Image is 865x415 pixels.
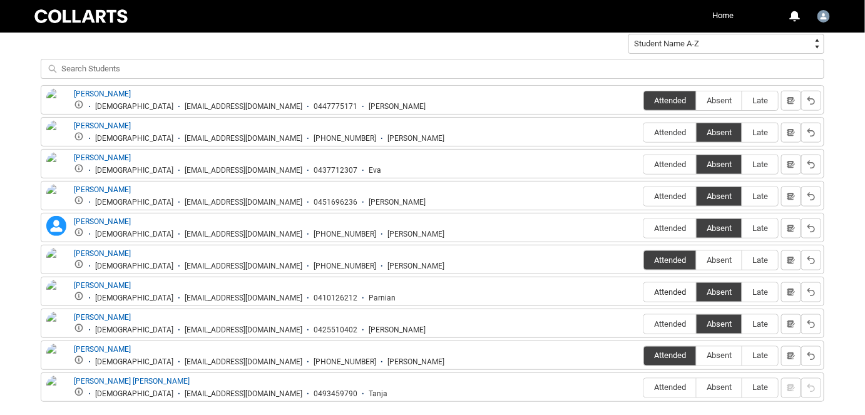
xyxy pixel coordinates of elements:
[185,134,302,143] div: [EMAIL_ADDRESS][DOMAIN_NAME]
[781,282,801,302] button: Notes
[697,255,742,265] span: Absent
[185,294,302,303] div: [EMAIL_ADDRESS][DOMAIN_NAME]
[369,166,381,175] div: Eva
[709,6,737,25] a: Home
[387,262,444,271] div: [PERSON_NAME]
[185,198,302,207] div: [EMAIL_ADDRESS][DOMAIN_NAME]
[95,166,173,175] div: [DEMOGRAPHIC_DATA]
[644,160,696,169] span: Attended
[74,345,131,354] a: [PERSON_NAME]
[74,377,190,386] a: [PERSON_NAME] [PERSON_NAME]
[369,325,426,335] div: [PERSON_NAME]
[697,192,742,201] span: Absent
[185,166,302,175] div: [EMAIL_ADDRESS][DOMAIN_NAME]
[185,357,302,367] div: [EMAIL_ADDRESS][DOMAIN_NAME]
[644,192,696,201] span: Attended
[95,389,173,399] div: [DEMOGRAPHIC_DATA]
[314,325,357,335] div: 0425510402
[697,160,742,169] span: Absent
[387,357,444,367] div: [PERSON_NAME]
[46,120,66,156] img: Cynthia-Lynn Zawwin
[369,198,426,207] div: [PERSON_NAME]
[74,153,131,162] a: [PERSON_NAME]
[369,389,387,399] div: Tanja
[46,280,66,307] img: Parnian Hosseini
[801,250,821,270] button: Reset
[801,346,821,366] button: Reset
[801,155,821,175] button: Reset
[781,250,801,270] button: Notes
[742,255,778,265] span: Late
[185,230,302,239] div: [EMAIL_ADDRESS][DOMAIN_NAME]
[185,325,302,335] div: [EMAIL_ADDRESS][DOMAIN_NAME]
[74,121,131,130] a: [PERSON_NAME]
[697,383,742,392] span: Absent
[697,351,742,361] span: Absent
[369,294,396,303] div: Parnian
[644,287,696,297] span: Attended
[46,312,66,339] img: Reema Lama
[644,383,696,392] span: Attended
[742,319,778,329] span: Late
[314,198,357,207] div: 0451696236
[95,262,173,271] div: [DEMOGRAPHIC_DATA]
[644,351,696,361] span: Attended
[387,134,444,143] div: [PERSON_NAME]
[74,185,131,194] a: [PERSON_NAME]
[185,389,302,399] div: [EMAIL_ADDRESS][DOMAIN_NAME]
[95,102,173,111] div: [DEMOGRAPHIC_DATA]
[74,313,131,322] a: [PERSON_NAME]
[781,91,801,111] button: Notes
[781,155,801,175] button: Notes
[644,128,696,137] span: Attended
[185,102,302,111] div: [EMAIL_ADDRESS][DOMAIN_NAME]
[697,319,742,329] span: Absent
[46,88,66,116] img: Bridget Hoskin
[742,287,778,297] span: Late
[369,102,426,111] div: [PERSON_NAME]
[742,160,778,169] span: Late
[801,187,821,207] button: Reset
[95,134,173,143] div: [DEMOGRAPHIC_DATA]
[46,152,66,180] img: Eva Costello
[644,255,696,265] span: Attended
[387,230,444,239] div: [PERSON_NAME]
[742,128,778,137] span: Late
[742,192,778,201] span: Late
[697,96,742,105] span: Absent
[801,314,821,334] button: Reset
[644,319,696,329] span: Attended
[314,230,376,239] div: [PHONE_NUMBER]
[801,91,821,111] button: Reset
[74,90,131,98] a: [PERSON_NAME]
[697,128,742,137] span: Absent
[644,223,696,233] span: Attended
[801,378,821,398] button: Reset
[314,294,357,303] div: 0410126212
[46,184,66,212] img: Isabelle Jones
[41,59,824,79] input: Search Students
[95,230,173,239] div: [DEMOGRAPHIC_DATA]
[644,96,696,105] span: Attended
[74,217,131,226] a: [PERSON_NAME]
[697,287,742,297] span: Absent
[801,218,821,238] button: Reset
[314,102,357,111] div: 0447775171
[314,389,357,399] div: 0493459790
[781,346,801,366] button: Notes
[801,123,821,143] button: Reset
[95,357,173,367] div: [DEMOGRAPHIC_DATA]
[95,294,173,303] div: [DEMOGRAPHIC_DATA]
[46,248,66,275] img: Libby Wilson
[46,376,66,412] img: Tanja Josephine Datwyler
[314,262,376,271] div: [PHONE_NUMBER]
[95,325,173,335] div: [DEMOGRAPHIC_DATA]
[814,5,833,25] button: User Profile Richard.McCoy
[801,282,821,302] button: Reset
[314,134,376,143] div: [PHONE_NUMBER]
[314,357,376,367] div: [PHONE_NUMBER]
[74,249,131,258] a: [PERSON_NAME]
[781,314,801,334] button: Notes
[697,223,742,233] span: Absent
[781,218,801,238] button: Notes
